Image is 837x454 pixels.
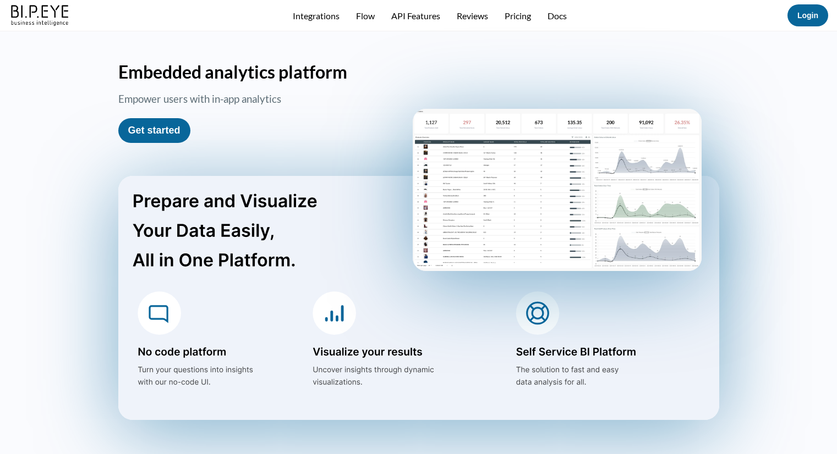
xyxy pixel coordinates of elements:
a: Docs [548,10,567,21]
button: Get started [118,118,190,143]
img: homePageScreen2.png [413,109,702,271]
h3: Empower users with in-app analytics [118,93,407,108]
img: bipeye-logo [9,2,72,27]
a: Flow [356,10,375,21]
a: Login [797,11,818,20]
button: Login [787,4,828,26]
a: Pricing [505,10,531,21]
a: API Features [391,10,440,21]
a: Integrations [293,10,340,21]
a: Reviews [457,10,488,21]
h1: Embedded analytics platform [118,61,719,82]
a: Get started [128,125,180,136]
